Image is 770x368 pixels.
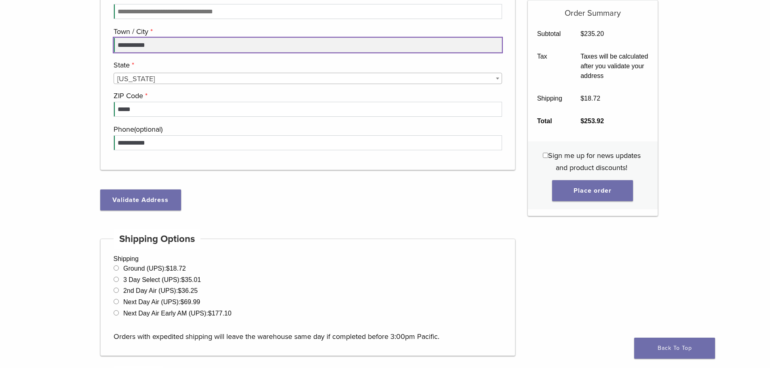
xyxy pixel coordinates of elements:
label: Phone [114,123,500,135]
label: 3 Day Select (UPS): [123,276,201,283]
label: Next Day Air Early AM (UPS): [123,310,232,317]
th: Tax [528,45,572,87]
span: Georgia [114,73,502,84]
span: $ [181,276,185,283]
h5: Order Summary [528,0,658,18]
span: $ [180,299,184,305]
bdi: 177.10 [208,310,232,317]
th: Subtotal [528,23,572,45]
span: $ [580,30,584,37]
th: Shipping [528,87,572,110]
span: $ [178,287,181,294]
span: $ [166,265,170,272]
input: Sign me up for news updates and product discounts! [543,153,548,158]
span: $ [580,118,584,124]
label: Town / City [114,25,500,38]
bdi: 235.20 [580,30,604,37]
div: Shipping [100,239,516,356]
button: Validate Address [100,189,181,210]
span: State [114,73,502,84]
td: Taxes will be calculated after you validate your address [572,45,658,87]
button: Place order [552,180,633,201]
p: Orders with expedited shipping will leave the warehouse same day if completed before 3:00pm Pacific. [114,318,502,343]
bdi: 18.72 [166,265,186,272]
bdi: 18.72 [580,95,600,102]
bdi: 253.92 [580,118,604,124]
span: $ [208,310,212,317]
label: ZIP Code [114,90,500,102]
label: Ground (UPS): [123,265,186,272]
label: Next Day Air (UPS): [123,299,200,305]
bdi: 35.01 [181,276,201,283]
span: (optional) [134,125,162,134]
span: Sign me up for news updates and product discounts! [548,151,641,172]
span: $ [580,95,584,102]
bdi: 36.25 [178,287,198,294]
th: Total [528,110,572,132]
bdi: 69.99 [180,299,200,305]
label: State [114,59,500,71]
label: 2nd Day Air (UPS): [123,287,198,294]
a: Back To Top [634,338,715,359]
h4: Shipping Options [114,229,201,249]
